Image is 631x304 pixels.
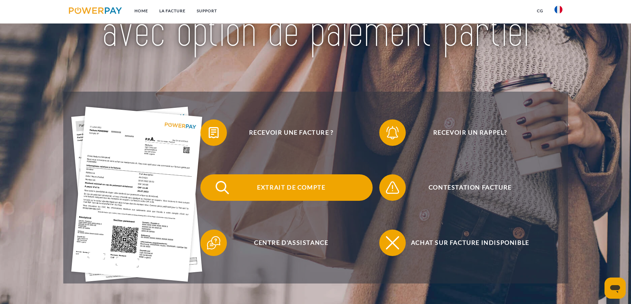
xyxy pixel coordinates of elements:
span: Recevoir une facture ? [210,119,372,146]
span: Contestation Facture [389,174,551,201]
img: qb_search.svg [214,179,231,196]
a: Support [191,5,223,17]
a: CG [531,5,549,17]
a: LA FACTURE [154,5,191,17]
a: Home [129,5,154,17]
button: Extrait de compte [200,174,373,201]
img: fr [554,6,562,14]
span: Centre d'assistance [210,230,372,256]
img: qb_close.svg [384,235,401,251]
span: Recevoir un rappel? [389,119,551,146]
img: logo-powerpay.svg [69,7,122,14]
img: qb_warning.svg [384,179,401,196]
span: Extrait de compte [210,174,372,201]
button: Contestation Facture [379,174,552,201]
button: Centre d'assistance [200,230,373,256]
img: qb_bill.svg [205,124,222,141]
button: Achat sur facture indisponible [379,230,552,256]
img: qb_bell.svg [384,124,401,141]
button: Recevoir un rappel? [379,119,552,146]
button: Recevoir une facture ? [200,119,373,146]
span: Achat sur facture indisponible [389,230,551,256]
img: single_invoice_powerpay_fr.jpg [71,107,202,282]
img: qb_help.svg [205,235,222,251]
iframe: Bouton de lancement de la fenêtre de messagerie, conversation en cours [605,278,626,299]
